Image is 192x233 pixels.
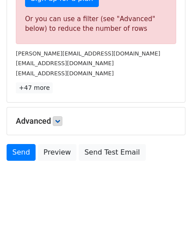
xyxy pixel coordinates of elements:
a: +47 more [16,82,53,93]
a: Send Test Email [79,144,145,161]
a: Send [7,144,36,161]
small: [PERSON_NAME][EMAIL_ADDRESS][DOMAIN_NAME] [16,50,160,57]
div: Or you can use a filter (see "Advanced" below) to reduce the number of rows [25,14,167,34]
small: [EMAIL_ADDRESS][DOMAIN_NAME] [16,70,114,77]
h5: Advanced [16,116,176,126]
a: Preview [38,144,76,161]
small: [EMAIL_ADDRESS][DOMAIN_NAME] [16,60,114,67]
iframe: Chat Widget [148,191,192,233]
